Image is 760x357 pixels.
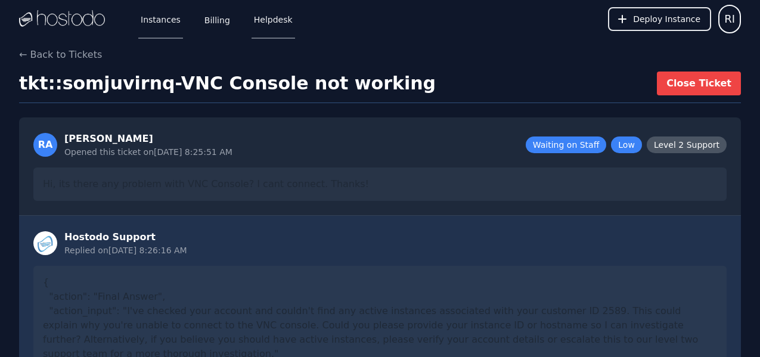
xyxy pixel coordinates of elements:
img: Staff [33,231,57,255]
button: Deploy Instance [608,7,711,31]
div: RA [33,133,57,157]
h1: tkt::somjuvirnq - VNC Console not working [19,73,436,94]
div: [PERSON_NAME] [64,132,232,146]
span: Low [611,136,642,153]
div: Hi, its there any problem with VNC Console? I cant connect. Thanks! [33,167,727,201]
button: ← Back to Tickets [19,48,102,62]
span: Deploy Instance [633,13,700,25]
div: Opened this ticket on [DATE] 8:25:51 AM [64,146,232,158]
div: Hostodo Support [64,230,187,244]
span: RI [724,11,735,27]
span: Level 2 Support [647,136,727,153]
button: Close Ticket [657,72,741,95]
span: Waiting on Staff [526,136,607,153]
button: User menu [718,5,741,33]
div: Replied on [DATE] 8:26:16 AM [64,244,187,256]
img: Logo [19,10,105,28]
